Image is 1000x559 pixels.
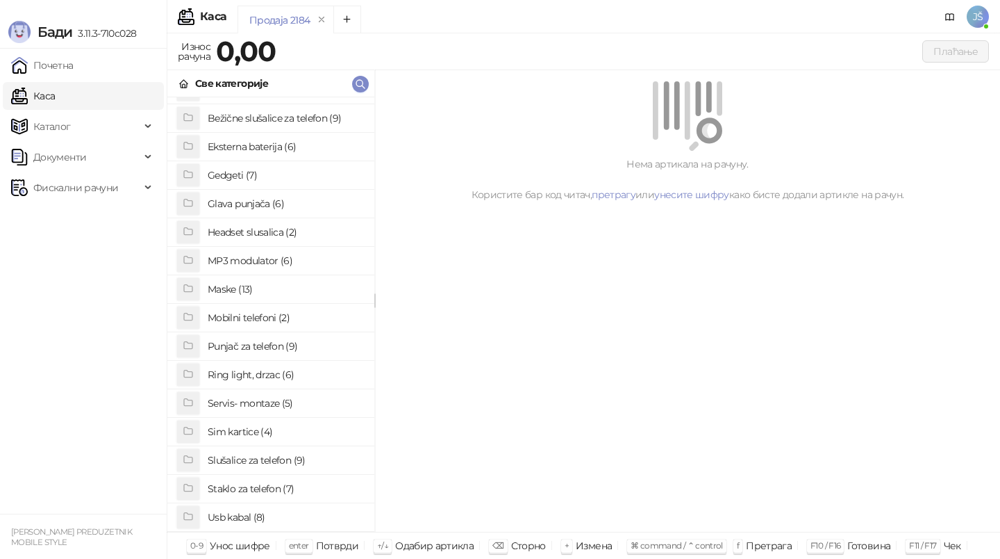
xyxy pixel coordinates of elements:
a: Каса [11,82,55,110]
h4: Mobilni telefoni (2) [208,307,363,329]
h4: Sim kartice (4) [208,421,363,443]
h4: Usb kabal (8) [208,506,363,528]
button: remove [312,14,331,26]
div: Унос шифре [210,537,270,555]
h4: Servis- montaze (5) [208,392,363,414]
span: f [737,540,739,551]
span: Документи [33,143,86,171]
div: Готовина [847,537,890,555]
span: Бади [37,24,72,40]
h4: Glava punjača (6) [208,193,363,215]
div: Чек [944,537,961,555]
span: ⌫ [492,540,503,551]
small: [PERSON_NAME] PREDUZETNIK MOBILE STYLE [11,527,132,547]
a: претрагу [592,188,635,201]
strong: 0,00 [216,34,276,68]
div: Износ рачуна [175,38,213,65]
span: Каталог [33,113,71,140]
h4: Maske (13) [208,278,363,300]
div: Одабир артикла [395,537,474,555]
div: Нема артикала на рачуну. Користите бар код читач, или како бисте додали артикле на рачун. [392,156,983,202]
div: Сторно [511,537,546,555]
button: Плаћање [922,40,989,63]
a: Почетна [11,51,74,79]
h4: Slušalice za telefon (9) [208,449,363,471]
img: Logo [8,21,31,43]
div: Продаја 2184 [249,13,310,28]
h4: Eksterna baterija (6) [208,136,363,158]
div: grid [167,97,374,532]
span: 0-9 [190,540,203,551]
h4: Punjač za telefon (9) [208,335,363,357]
a: Документација [939,6,961,28]
div: Каса [200,11,226,22]
span: ⌘ command / ⌃ control [631,540,723,551]
span: ↑/↓ [377,540,388,551]
h4: Bežične slušalice za telefon (9) [208,107,363,129]
span: F11 / F17 [909,540,936,551]
h4: MP3 modulator (6) [208,250,363,272]
h4: Staklo za telefon (7) [208,478,363,500]
div: Претрага [746,537,792,555]
span: F10 / F16 [810,540,840,551]
h4: Ring light, drzac (6) [208,364,363,386]
span: + [565,540,569,551]
span: enter [289,540,309,551]
span: Фискални рачуни [33,174,118,202]
h4: Gedgeti (7) [208,164,363,186]
div: Све категорије [195,76,268,91]
a: унесите шифру [654,188,729,201]
div: Измена [576,537,612,555]
span: 3.11.3-710c028 [72,27,136,40]
span: JŠ [967,6,989,28]
button: Add tab [333,6,361,33]
h4: Headset slusalica (2) [208,221,363,243]
div: Потврди [316,537,359,555]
